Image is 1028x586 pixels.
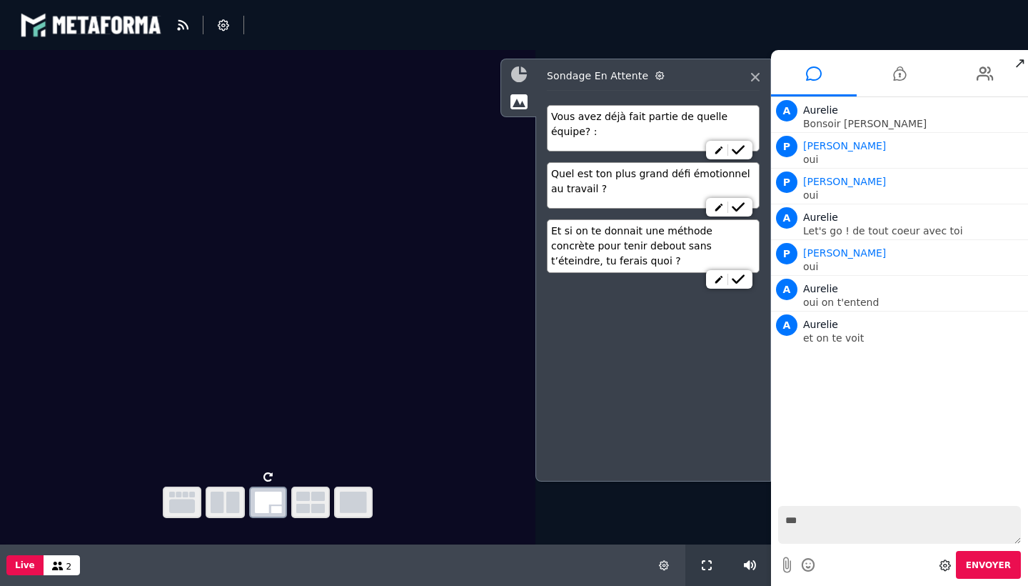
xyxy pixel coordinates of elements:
[803,104,838,116] span: Aurelie
[1012,50,1028,76] span: ↗
[803,119,1024,129] p: Bonsoir [PERSON_NAME]
[803,247,886,259] span: Animateur
[803,297,1024,307] p: oui on t'entend
[710,274,727,285] a: Modifier
[776,279,797,300] span: A
[776,136,797,157] span: P
[803,176,886,187] span: Animateur
[551,111,727,137] span: Vous avez déjà fait partie de quelle équipe? :
[803,140,886,152] span: Animateur
[6,555,44,575] button: Live
[776,314,797,336] span: A
[956,551,1021,579] button: Envoyer
[776,207,797,229] span: A
[803,226,1024,236] p: Let's go ! de tout coeur avec toi
[803,190,1024,200] p: oui
[803,333,1024,343] p: et on te voit
[803,212,838,223] span: Aurelie
[727,144,748,156] a: Publier
[966,560,1011,570] span: Envoyer
[776,172,797,193] span: P
[803,283,838,294] span: Aurelie
[727,202,748,213] a: Publier
[710,202,727,213] a: Modifier
[547,70,724,81] h3: Sondage en attente
[710,144,727,156] a: Modifier
[803,154,1024,164] p: oui
[776,243,797,264] span: P
[66,562,72,572] span: 2
[551,225,712,267] span: Et si on te donnait une méthode concrète pour tenir debout sans t’éteindre, tu ferais quoi ?
[551,168,750,194] span: Quel est ton plus grand défi émotionnel au travail ?
[727,274,748,285] a: Publier
[803,319,838,330] span: Aurelie
[803,262,1024,272] p: oui
[776,100,797,121] span: A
